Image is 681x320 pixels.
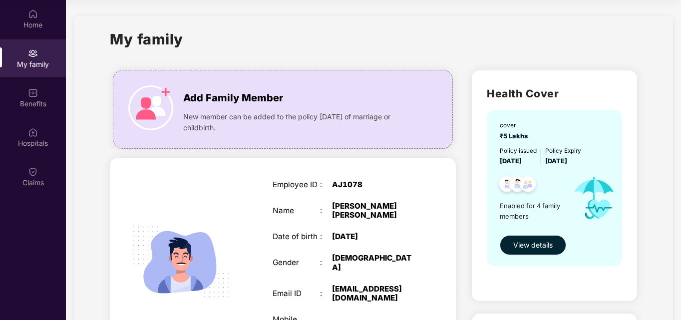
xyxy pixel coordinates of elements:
[500,235,566,255] button: View details
[183,90,283,106] span: Add Family Member
[320,206,332,215] div: :
[320,232,332,241] div: :
[487,85,622,102] h2: Health Cover
[28,48,38,58] img: svg+xml;base64,PHN2ZyB3aWR0aD0iMjAiIGhlaWdodD0iMjAiIHZpZXdCb3g9IjAgMCAyMCAyMCIgZmlsbD0ibm9uZSIgeG...
[28,127,38,137] img: svg+xml;base64,PHN2ZyBpZD0iSG9zcGl0YWxzIiB4bWxucz0iaHR0cDovL3d3dy53My5vcmcvMjAwMC9zdmciIHdpZHRoPS...
[320,289,332,298] div: :
[273,258,321,267] div: Gender
[273,180,321,189] div: Employee ID
[128,85,173,130] img: icon
[332,202,415,220] div: [PERSON_NAME] [PERSON_NAME]
[513,240,553,251] span: View details
[28,88,38,98] img: svg+xml;base64,PHN2ZyBpZD0iQmVuZWZpdHMiIHhtbG5zPSJodHRwOi8vd3d3LnczLm9yZy8yMDAwL3N2ZyIgd2lkdGg9Ij...
[332,285,415,303] div: [EMAIL_ADDRESS][DOMAIN_NAME]
[273,232,321,241] div: Date of birth
[332,180,415,189] div: AJ1078
[500,146,537,156] div: Policy issued
[545,146,581,156] div: Policy Expiry
[320,180,332,189] div: :
[545,157,567,165] span: [DATE]
[516,173,540,198] img: svg+xml;base64,PHN2ZyB4bWxucz0iaHR0cDovL3d3dy53My5vcmcvMjAwMC9zdmciIHdpZHRoPSI0OC45NDMiIGhlaWdodD...
[183,111,415,133] span: New member can be added to the policy [DATE] of marriage or childbirth.
[332,254,415,272] div: [DEMOGRAPHIC_DATA]
[500,121,531,130] div: cover
[273,206,321,215] div: Name
[28,9,38,19] img: svg+xml;base64,PHN2ZyBpZD0iSG9tZSIgeG1sbnM9Imh0dHA6Ly93d3cudzMub3JnLzIwMDAvc3ZnIiB3aWR0aD0iMjAiIG...
[500,157,522,165] span: [DATE]
[495,173,519,198] img: svg+xml;base64,PHN2ZyB4bWxucz0iaHR0cDovL3d3dy53My5vcmcvMjAwMC9zdmciIHdpZHRoPSI0OC45NDMiIGhlaWdodD...
[320,258,332,267] div: :
[565,166,623,230] img: icon
[273,289,321,298] div: Email ID
[332,232,415,241] div: [DATE]
[110,28,183,50] h1: My family
[500,132,531,140] span: ₹5 Lakhs
[28,167,38,177] img: svg+xml;base64,PHN2ZyBpZD0iQ2xhaW0iIHhtbG5zPSJodHRwOi8vd3d3LnczLm9yZy8yMDAwL3N2ZyIgd2lkdGg9IjIwIi...
[505,173,530,198] img: svg+xml;base64,PHN2ZyB4bWxucz0iaHR0cDovL3d3dy53My5vcmcvMjAwMC9zdmciIHdpZHRoPSI0OC45NDMiIGhlaWdodD...
[500,201,565,221] span: Enabled for 4 family members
